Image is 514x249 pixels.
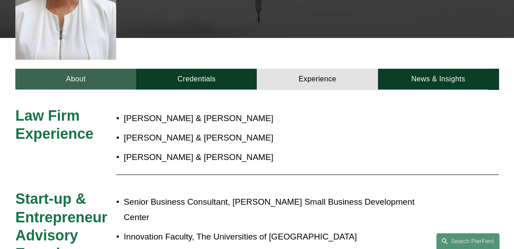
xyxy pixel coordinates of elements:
[15,69,136,89] a: About
[124,130,439,146] p: [PERSON_NAME] & [PERSON_NAME]
[124,229,439,244] p: Innovation Faculty, The Universities of [GEOGRAPHIC_DATA]
[378,69,499,89] a: News & Insights
[15,108,94,142] span: Law Firm Experience
[257,69,377,89] a: Experience
[436,233,500,249] a: Search this site
[124,194,439,225] p: Senior Business Consultant, [PERSON_NAME] Small Business Development Center
[124,150,439,165] p: [PERSON_NAME] & [PERSON_NAME]
[136,69,257,89] a: Credentials
[124,111,439,126] p: [PERSON_NAME] & [PERSON_NAME]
